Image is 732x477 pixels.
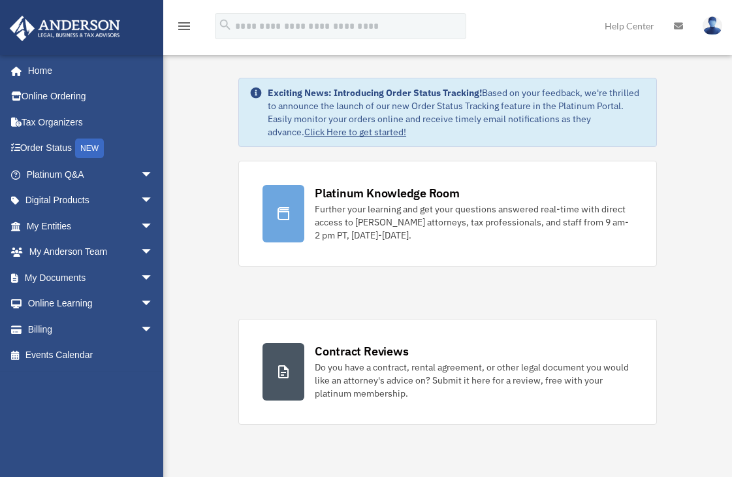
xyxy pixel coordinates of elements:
span: arrow_drop_down [140,265,167,291]
img: User Pic [703,16,722,35]
div: Contract Reviews [315,343,408,359]
a: Tax Organizers [9,109,173,135]
strong: Exciting News: Introducing Order Status Tracking! [268,87,482,99]
a: Billingarrow_drop_down [9,316,173,342]
i: menu [176,18,192,34]
a: Home [9,58,167,84]
span: arrow_drop_down [140,213,167,240]
span: arrow_drop_down [140,188,167,214]
div: Further your learning and get your questions answered real-time with direct access to [PERSON_NAM... [315,203,633,242]
span: arrow_drop_down [140,316,167,343]
a: menu [176,23,192,34]
a: Contract Reviews Do you have a contract, rental agreement, or other legal document you would like... [238,319,657,425]
div: NEW [75,139,104,158]
a: Order StatusNEW [9,135,173,162]
a: Click Here to get started! [304,126,406,138]
span: arrow_drop_down [140,161,167,188]
div: Do you have a contract, rental agreement, or other legal document you would like an attorney's ad... [315,361,633,400]
i: search [218,18,232,32]
a: Platinum Q&Aarrow_drop_down [9,161,173,188]
a: Platinum Knowledge Room Further your learning and get your questions answered real-time with dire... [238,161,657,267]
div: Platinum Knowledge Room [315,185,460,201]
span: arrow_drop_down [140,291,167,318]
a: Online Learningarrow_drop_down [9,291,173,317]
a: Events Calendar [9,342,173,369]
a: My Documentsarrow_drop_down [9,265,173,291]
a: Online Ordering [9,84,173,110]
div: Based on your feedback, we're thrilled to announce the launch of our new Order Status Tracking fe... [268,86,646,139]
span: arrow_drop_down [140,239,167,266]
img: Anderson Advisors Platinum Portal [6,16,124,41]
a: My Entitiesarrow_drop_down [9,213,173,239]
a: My Anderson Teamarrow_drop_down [9,239,173,265]
a: Digital Productsarrow_drop_down [9,188,173,214]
